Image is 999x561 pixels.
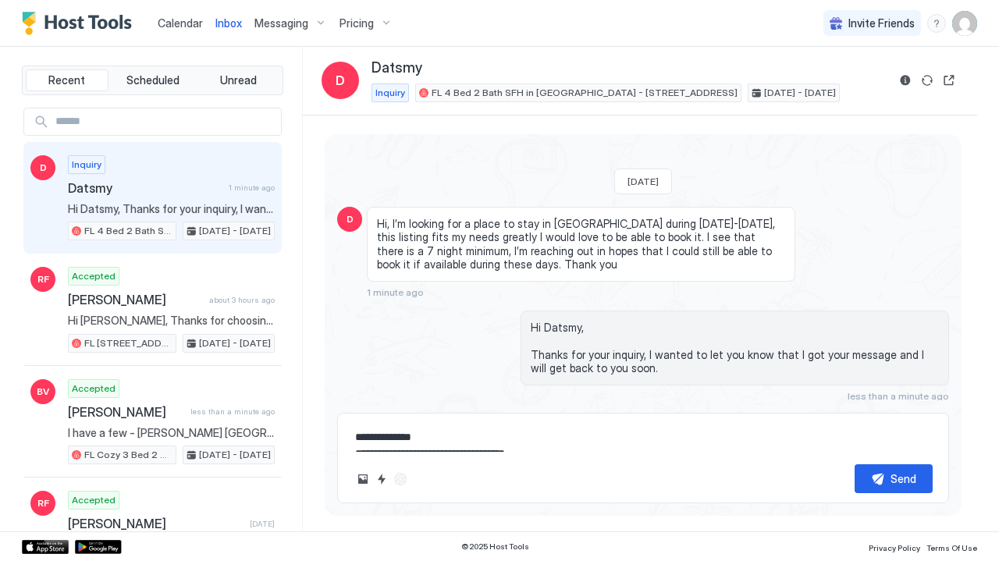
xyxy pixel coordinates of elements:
span: FL Cozy 3 Bed 2 Bath house in [GEOGRAPHIC_DATA] [GEOGRAPHIC_DATA] 6 [PERSON_NAME] [84,448,172,462]
a: Google Play Store [75,540,122,554]
span: I have a few - [PERSON_NAME] [GEOGRAPHIC_DATA] One of the biggest draws in the area. You can take... [68,426,275,440]
span: Recent [48,73,85,87]
button: Recent [26,69,108,91]
div: tab-group [22,66,283,95]
button: Reservation information [896,71,915,90]
span: FL 4 Bed 2 Bath SFH in [GEOGRAPHIC_DATA] - [STREET_ADDRESS] [432,86,738,100]
a: Inbox [215,15,242,31]
span: Datsmy [68,180,222,196]
span: [PERSON_NAME] [68,516,244,531]
div: Send [891,470,916,487]
span: Hi Datsmy, Thanks for your inquiry, I wanted to let you know that I got your message and I will g... [68,202,275,216]
span: [DATE] - [DATE] [199,224,271,238]
span: RF [37,496,49,510]
span: less than a minute ago [848,390,949,402]
span: © 2025 Host Tools [461,541,529,552]
span: [PERSON_NAME] [68,292,203,307]
span: Inbox [215,16,242,30]
span: [DATE] [250,519,275,529]
span: 1 minute ago [367,286,424,298]
span: [DATE] - [DATE] [199,448,271,462]
span: Terms Of Use [926,543,977,552]
button: Upload image [354,470,372,488]
span: D [347,212,354,226]
span: Invite Friends [848,16,915,30]
span: [DATE] - [DATE] [764,86,836,100]
span: FL [STREET_ADDRESS] [84,336,172,350]
span: Scheduled [126,73,180,87]
span: Accepted [72,382,116,396]
a: Terms Of Use [926,538,977,555]
span: Pricing [340,16,374,30]
div: User profile [952,11,977,36]
span: [DATE] - [DATE] [199,336,271,350]
span: RF [37,272,49,286]
span: Privacy Policy [869,543,920,552]
span: Calendar [158,16,203,30]
span: D [40,161,47,175]
span: [PERSON_NAME] [68,404,184,420]
span: Inquiry [72,158,101,172]
span: Datsmy [372,59,422,77]
span: about 3 hours ago [209,295,275,305]
span: Accepted [72,269,116,283]
div: menu [927,14,946,33]
span: 1 minute ago [229,183,275,193]
span: Hi [PERSON_NAME], Thanks for choosing to stay at our house. We are looking forward to host you du... [68,314,275,328]
span: Unread [220,73,257,87]
a: Calendar [158,15,203,31]
button: Scheduled [112,69,194,91]
span: Accepted [72,493,116,507]
input: Input Field [49,108,281,135]
span: D [336,71,345,90]
button: Send [855,464,933,493]
span: Inquiry [375,86,405,100]
span: [DATE] [627,176,659,187]
span: less than a minute ago [190,407,275,417]
button: Unread [197,69,279,91]
button: Open reservation [940,71,958,90]
span: Hi, I’m looking for a place to stay in [GEOGRAPHIC_DATA] during [DATE]-[DATE], this listing fits ... [377,217,785,272]
span: Hi Datsmy, Thanks for your inquiry, I wanted to let you know that I got your message and I will g... [531,321,939,375]
span: FL 4 Bed 2 Bath SFH in [GEOGRAPHIC_DATA] - [STREET_ADDRESS] [84,224,172,238]
span: BV [37,385,49,399]
a: Host Tools Logo [22,12,139,35]
a: App Store [22,540,69,554]
button: Sync reservation [918,71,937,90]
button: Quick reply [372,470,391,488]
a: Privacy Policy [869,538,920,555]
span: Messaging [254,16,308,30]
